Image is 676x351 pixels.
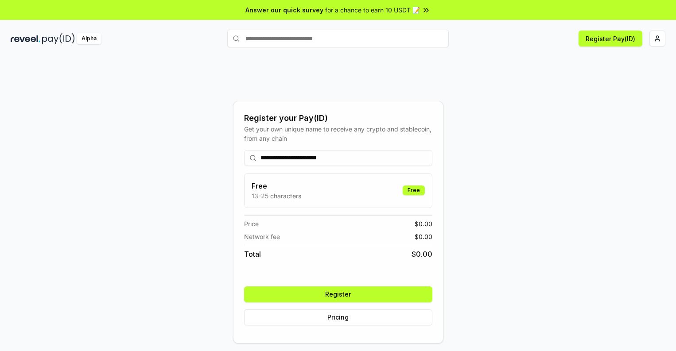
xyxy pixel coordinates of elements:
[244,219,259,228] span: Price
[403,185,425,195] div: Free
[244,249,261,259] span: Total
[244,309,432,325] button: Pricing
[245,5,323,15] span: Answer our quick survey
[77,33,101,44] div: Alpha
[412,249,432,259] span: $ 0.00
[244,112,432,124] div: Register your Pay(ID)
[11,33,40,44] img: reveel_dark
[244,124,432,143] div: Get your own unique name to receive any crypto and stablecoin, from any chain
[252,191,301,201] p: 13-25 characters
[325,5,420,15] span: for a chance to earn 10 USDT 📝
[579,31,642,46] button: Register Pay(ID)
[244,232,280,241] span: Network fee
[42,33,75,44] img: pay_id
[415,219,432,228] span: $ 0.00
[415,232,432,241] span: $ 0.00
[244,286,432,302] button: Register
[252,181,301,191] h3: Free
